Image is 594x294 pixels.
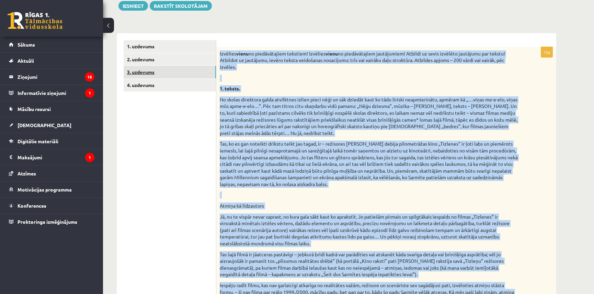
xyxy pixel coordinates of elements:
[18,186,72,193] span: Motivācijas programma
[9,37,94,52] a: Sākums
[18,58,34,64] span: Aktuāli
[8,12,62,29] a: Rīgas 1. Tālmācības vidusskola
[85,153,94,162] i: 1
[18,149,94,165] legend: Maksājumi
[220,96,518,137] p: No skolas direktora galda atvilktnes izlien pieci nēģi un sāk dziedāt kaut ko tādu liriski neapmi...
[541,47,553,58] p: 15p
[9,117,94,133] a: [DEMOGRAPHIC_DATA]
[18,219,77,225] span: Proktoringa izmēģinājums
[220,251,518,278] p: Tas šajā filmā ir jāatceras pastāvīgi – jebkurā brīdī kadrā var parādīties vai atskanēt kāda svar...
[220,213,518,247] p: Jā, nu te vispār nevar saprast, no kura gala sākt kaut ko aprakstīt. Jo patiešām pirmais un spilg...
[85,88,94,98] i: 1
[118,1,148,11] button: Iesniegt
[18,106,51,112] span: Mācību resursi
[9,53,94,69] a: Aktuāli
[9,69,94,85] a: Ziņojumi15
[150,1,212,11] a: Rakstīt skolotājam
[9,182,94,197] a: Motivācijas programma
[9,85,94,101] a: Informatīvie ziņojumi1
[9,101,94,117] a: Mācību resursi
[220,203,518,209] p: Atmiņa kā līdzautors
[220,50,518,71] p: Izvēlies no piedāvātajiem tekstiem! Izvēlies no piedāvātajiem jautājumiem! Atbildi uz sevis izvēl...
[220,140,518,187] p: Tas, ko es gan noteikti drīkstu teikt jau tagad, ir – režisores [PERSON_NAME] debija pilnmetrāžas...
[9,198,94,213] a: Konferences
[9,214,94,230] a: Proktoringa izmēģinājums
[124,40,216,53] a: 1. uzdevums
[236,50,249,57] strong: vienu
[9,149,94,165] a: Maksājumi1
[85,72,94,82] i: 15
[18,170,36,176] span: Atzīmes
[18,203,46,209] span: Konferences
[18,138,58,144] span: Digitālie materiāli
[220,85,240,91] strong: 1. teksts.
[325,50,338,57] strong: vienu
[9,166,94,181] a: Atzīmes
[18,69,94,85] legend: Ziņojumi
[18,85,94,101] legend: Informatīvie ziņojumi
[18,41,35,48] span: Sākums
[18,122,71,128] span: [DEMOGRAPHIC_DATA]
[9,133,94,149] a: Digitālie materiāli
[7,7,325,14] body: Editor, wiswyg-editor-user-answer-47024839883860
[124,66,216,78] a: 3. uzdevums
[124,79,216,91] a: 4. uzdevums
[124,53,216,66] a: 2. uzdevums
